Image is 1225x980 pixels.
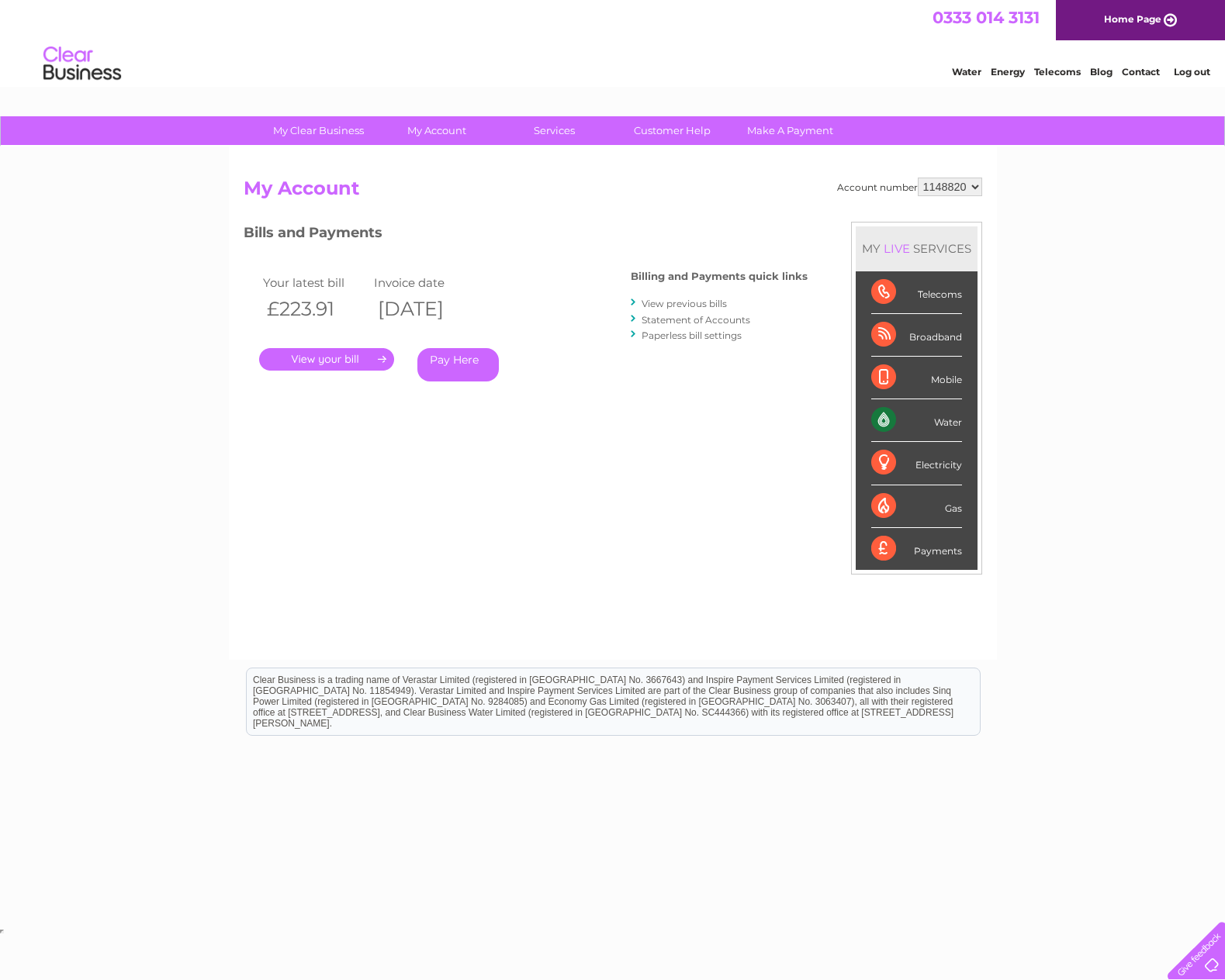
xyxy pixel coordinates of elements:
a: Pay Here [417,348,499,381]
a: Blog [1090,66,1113,78]
td: Invoice date [370,272,482,293]
a: View previous bills [642,298,727,309]
h4: Billing and Payments quick links [631,271,808,282]
h3: Bills and Payments [244,222,808,249]
a: Services [490,116,618,145]
a: Statement of Accounts [642,314,750,326]
div: Payments [871,528,962,570]
a: Contact [1122,66,1160,78]
div: Electricity [871,442,962,485]
a: Paperless bill settings [642,330,742,341]
th: £223.91 [259,293,371,325]
div: Gas [871,485,962,528]
a: Water [952,66,981,78]
a: 0333 014 3131 [933,8,1040,27]
div: Mobile [871,357,962,399]
a: Make A Payment [726,116,854,145]
h2: My Account [244,178,982,207]
a: My Clear Business [254,116,382,145]
div: Telecoms [871,271,962,314]
div: LIVE [881,241,913,256]
td: Your latest bill [259,272,371,293]
a: Telecoms [1034,66,1081,78]
div: Water [871,399,962,442]
a: Log out [1174,66,1210,78]
th: [DATE] [370,293,482,325]
div: MY SERVICES [856,226,978,271]
div: Broadband [871,314,962,357]
div: Clear Business is a trading name of Verastar Limited (registered in [GEOGRAPHIC_DATA] No. 3667643... [247,9,980,75]
img: logo.png [43,40,122,88]
a: Energy [991,66,1025,78]
a: . [259,348,394,371]
a: Customer Help [608,116,736,145]
div: Account number [837,178,982,196]
a: My Account [372,116,500,145]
